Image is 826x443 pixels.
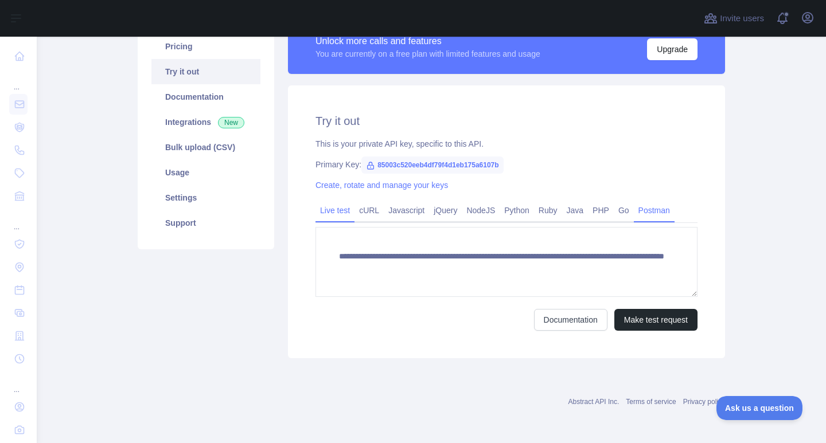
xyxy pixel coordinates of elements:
[614,201,634,219] a: Go
[151,84,260,109] a: Documentation
[720,12,764,25] span: Invite users
[151,59,260,84] a: Try it out
[361,156,504,174] span: 85003c520eeb4df79f4d1eb175a6107b
[614,309,698,331] button: Make test request
[315,201,354,219] a: Live test
[384,201,429,219] a: Javascript
[534,309,607,331] a: Documentation
[315,138,698,150] div: This is your private API key, specific to this API.
[500,201,534,219] a: Python
[315,159,698,170] div: Primary Key:
[702,9,766,28] button: Invite users
[315,34,540,48] div: Unlock more calls and features
[151,185,260,210] a: Settings
[634,201,675,219] a: Postman
[315,181,448,190] a: Create, rotate and manage your keys
[151,109,260,135] a: Integrations New
[562,201,589,219] a: Java
[218,117,244,128] span: New
[716,396,803,420] iframe: Toggle Customer Support
[429,201,462,219] a: jQuery
[647,38,698,60] button: Upgrade
[151,160,260,185] a: Usage
[151,34,260,59] a: Pricing
[626,398,676,406] a: Terms of service
[315,48,540,60] div: You are currently on a free plan with limited features and usage
[683,398,725,406] a: Privacy policy
[354,201,384,219] a: cURL
[315,113,698,129] h2: Try it out
[9,209,28,232] div: ...
[568,398,619,406] a: Abstract API Inc.
[534,201,562,219] a: Ruby
[151,210,260,236] a: Support
[588,201,614,219] a: PHP
[151,135,260,160] a: Bulk upload (CSV)
[9,69,28,92] div: ...
[462,201,500,219] a: NodeJS
[9,371,28,394] div: ...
